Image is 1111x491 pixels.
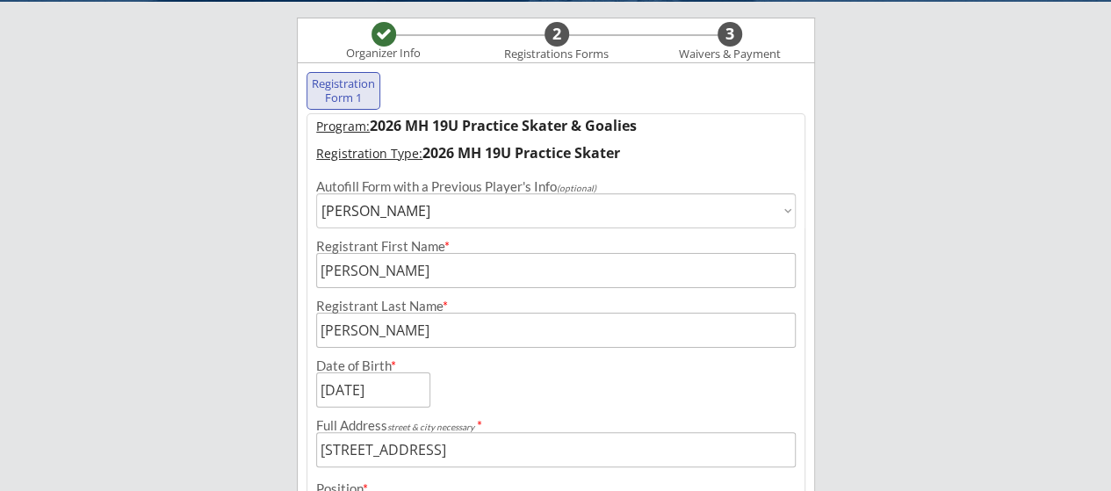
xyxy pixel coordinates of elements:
input: Street, City, Province/State [316,432,797,467]
div: 3 [718,25,742,44]
div: Registrant First Name [316,240,797,253]
div: Registration Form 1 [311,77,376,105]
u: Program: [316,118,370,134]
strong: 2026 MH 19U Practice Skater & Goalies [370,116,637,135]
div: Waivers & Payment [669,47,790,61]
div: Organizer Info [335,47,432,61]
u: Registration Type: [316,145,422,162]
div: Date of Birth [316,359,407,372]
div: 2 [545,25,569,44]
em: (optional) [557,183,596,193]
div: Registrant Last Name [316,300,797,313]
div: Registrations Forms [496,47,617,61]
div: Autofill Form with a Previous Player's Info [316,180,797,193]
em: street & city necessary [387,422,474,432]
strong: 2026 MH 19U Practice Skater [422,143,620,162]
div: Full Address [316,419,797,432]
